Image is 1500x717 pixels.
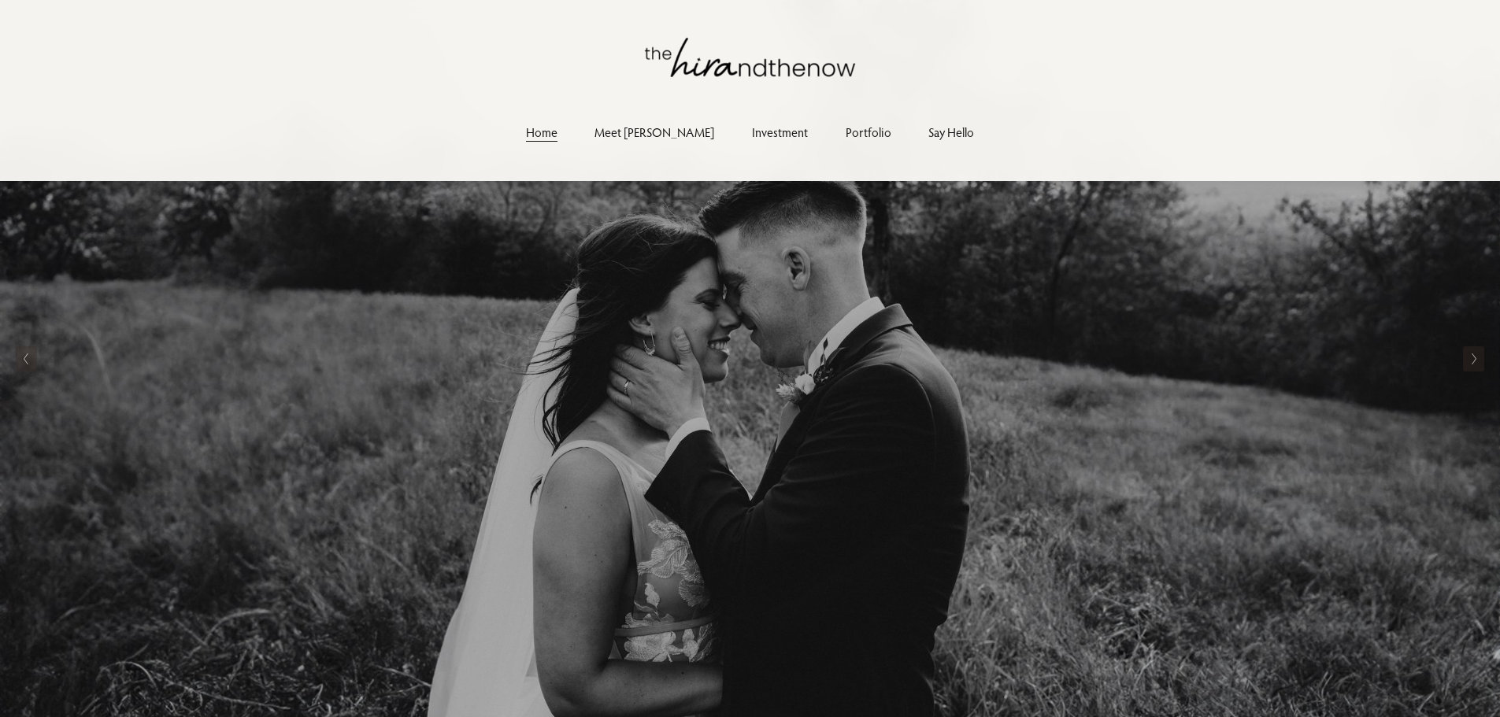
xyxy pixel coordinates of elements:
a: Say Hello [928,122,974,143]
button: Previous Slide [16,346,37,371]
a: Investment [752,122,808,143]
a: Portfolio [846,122,891,143]
a: Home [526,122,557,143]
a: Meet [PERSON_NAME] [594,122,714,143]
button: Next Slide [1463,346,1484,371]
img: thehirandthenow [645,38,856,77]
